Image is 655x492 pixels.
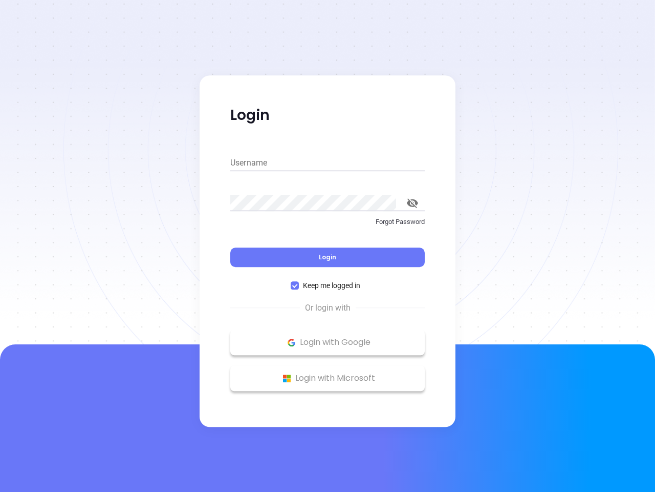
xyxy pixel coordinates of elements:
p: Login [230,106,425,125]
img: Google Logo [285,336,298,349]
button: Login [230,248,425,267]
img: Microsoft Logo [280,372,293,385]
button: Microsoft Logo Login with Microsoft [230,365,425,391]
span: Login [319,253,336,261]
span: Keep me logged in [299,280,364,291]
p: Forgot Password [230,217,425,227]
p: Login with Google [235,335,420,350]
p: Login with Microsoft [235,371,420,386]
a: Forgot Password [230,217,425,235]
button: Google Logo Login with Google [230,330,425,355]
button: toggle password visibility [400,191,425,215]
span: Or login with [300,302,356,314]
